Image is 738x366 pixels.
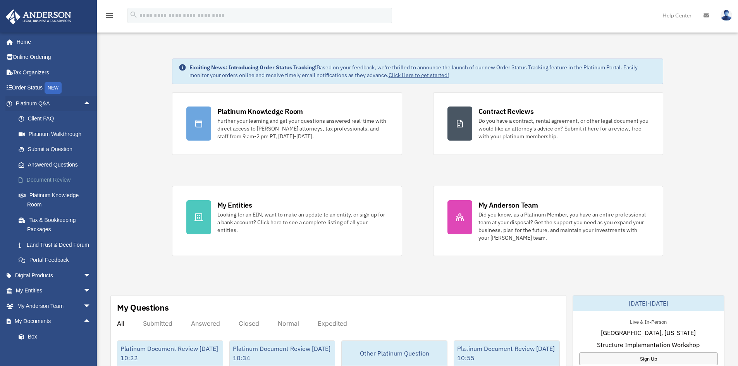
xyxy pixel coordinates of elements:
[433,186,663,256] a: My Anderson Team Did you know, as a Platinum Member, you have an entire professional team at your...
[11,212,103,237] a: Tax & Bookkeeping Packages
[5,314,103,329] a: My Documentsarrow_drop_up
[105,11,114,20] i: menu
[189,64,657,79] div: Based on your feedback, we're thrilled to announce the launch of our new Order Status Tracking fe...
[597,340,700,349] span: Structure Implementation Workshop
[5,50,103,65] a: Online Ordering
[83,298,99,314] span: arrow_drop_down
[318,320,347,327] div: Expedited
[11,157,103,172] a: Answered Questions
[83,283,99,299] span: arrow_drop_down
[5,80,103,96] a: Order StatusNEW
[11,237,103,253] a: Land Trust & Deed Forum
[217,117,388,140] div: Further your learning and get your questions answered real-time with direct access to [PERSON_NAM...
[433,92,663,155] a: Contract Reviews Do you have a contract, rental agreement, or other legal document you would like...
[478,200,538,210] div: My Anderson Team
[117,302,169,313] div: My Questions
[105,14,114,20] a: menu
[217,107,303,116] div: Platinum Knowledge Room
[11,329,103,344] a: Box
[389,72,449,79] a: Click Here to get started!
[478,107,534,116] div: Contract Reviews
[11,126,103,142] a: Platinum Walkthrough
[239,320,259,327] div: Closed
[117,341,223,366] div: Platinum Document Review [DATE] 10:22
[278,320,299,327] div: Normal
[478,211,649,242] div: Did you know, as a Platinum Member, you have an entire professional team at your disposal? Get th...
[217,200,252,210] div: My Entities
[189,64,317,71] strong: Exciting News: Introducing Order Status Tracking!
[230,341,335,366] div: Platinum Document Review [DATE] 10:34
[5,298,103,314] a: My Anderson Teamarrow_drop_down
[573,296,724,311] div: [DATE]-[DATE]
[11,187,103,212] a: Platinum Knowledge Room
[579,352,718,365] a: Sign Up
[172,92,402,155] a: Platinum Knowledge Room Further your learning and get your questions answered real-time with dire...
[342,341,447,366] div: Other Platinum Question
[217,211,388,234] div: Looking for an EIN, want to make an update to an entity, or sign up for a bank account? Click her...
[3,9,74,24] img: Anderson Advisors Platinum Portal
[721,10,732,21] img: User Pic
[11,253,103,268] a: Portal Feedback
[83,96,99,112] span: arrow_drop_up
[117,320,124,327] div: All
[5,283,103,299] a: My Entitiesarrow_drop_down
[5,268,103,283] a: Digital Productsarrow_drop_down
[191,320,220,327] div: Answered
[172,186,402,256] a: My Entities Looking for an EIN, want to make an update to an entity, or sign up for a bank accoun...
[5,96,103,111] a: Platinum Q&Aarrow_drop_up
[45,82,62,94] div: NEW
[601,328,696,337] span: [GEOGRAPHIC_DATA], [US_STATE]
[454,341,559,366] div: Platinum Document Review [DATE] 10:55
[129,10,138,19] i: search
[5,34,99,50] a: Home
[83,268,99,284] span: arrow_drop_down
[11,142,103,157] a: Submit a Question
[624,317,673,325] div: Live & In-Person
[143,320,172,327] div: Submitted
[11,172,103,188] a: Document Review
[478,117,649,140] div: Do you have a contract, rental agreement, or other legal document you would like an attorney's ad...
[11,111,103,127] a: Client FAQ
[5,65,103,80] a: Tax Organizers
[83,314,99,330] span: arrow_drop_up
